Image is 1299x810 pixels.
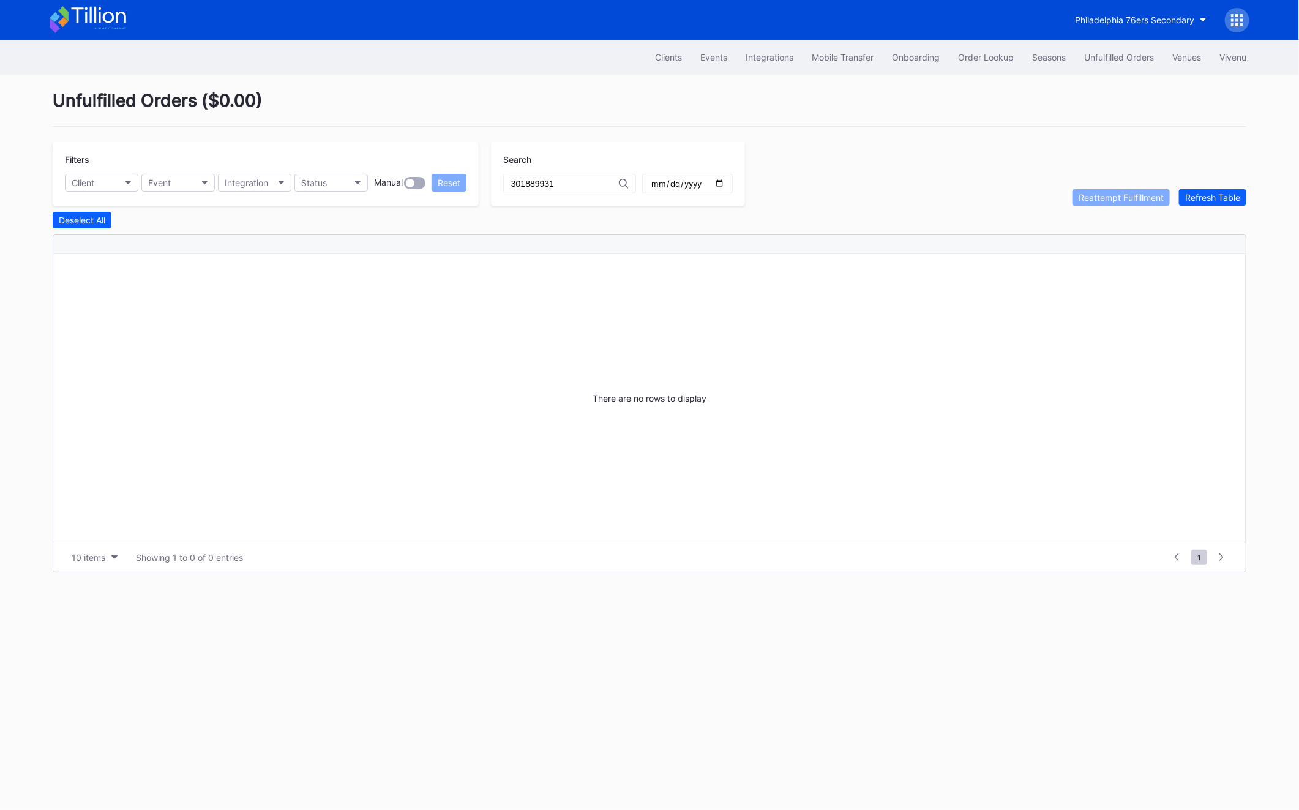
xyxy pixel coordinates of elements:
input: Order ID [511,179,619,189]
div: Filters [65,154,466,165]
div: 10 items [72,552,105,563]
div: Search [503,154,733,165]
div: Order Lookup [958,52,1014,62]
button: Event [141,174,215,192]
button: Integration [218,174,291,192]
div: Status [301,178,327,188]
div: Unfulfilled Orders ( $0.00 ) [53,90,1246,127]
button: Venues [1163,46,1210,69]
div: Unfulfilled Orders [1084,52,1154,62]
div: Events [700,52,727,62]
div: Event [148,178,171,188]
div: Integrations [746,52,793,62]
button: Refresh Table [1179,189,1246,206]
div: Reattempt Fulfillment [1079,192,1164,203]
button: Philadelphia 76ers Secondary [1066,9,1216,31]
div: Clients [655,52,682,62]
div: Showing 1 to 0 of 0 entries [136,552,243,563]
div: Refresh Table [1185,192,1240,203]
div: There are no rows to display [53,254,1246,542]
button: Order Lookup [949,46,1023,69]
div: Vivenu [1219,52,1246,62]
div: Integration [225,178,268,188]
div: Philadelphia 76ers Secondary [1075,15,1194,25]
button: Vivenu [1210,46,1256,69]
div: Manual [374,177,403,189]
div: Reset [438,178,460,188]
button: Onboarding [883,46,949,69]
span: 1 [1191,550,1207,565]
button: Status [294,174,368,192]
div: Venues [1172,52,1201,62]
button: Mobile Transfer [803,46,883,69]
div: Mobile Transfer [812,52,874,62]
button: Deselect All [53,212,111,228]
button: Unfulfilled Orders [1075,46,1163,69]
button: Clients [646,46,691,69]
button: 10 items [66,549,124,566]
button: Reattempt Fulfillment [1073,189,1170,206]
button: Reset [432,174,466,192]
div: Seasons [1032,52,1066,62]
button: Seasons [1023,46,1075,69]
button: Events [691,46,736,69]
button: Client [65,174,138,192]
div: Onboarding [892,52,940,62]
div: Deselect All [59,215,105,225]
div: Client [72,178,94,188]
button: Integrations [736,46,803,69]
